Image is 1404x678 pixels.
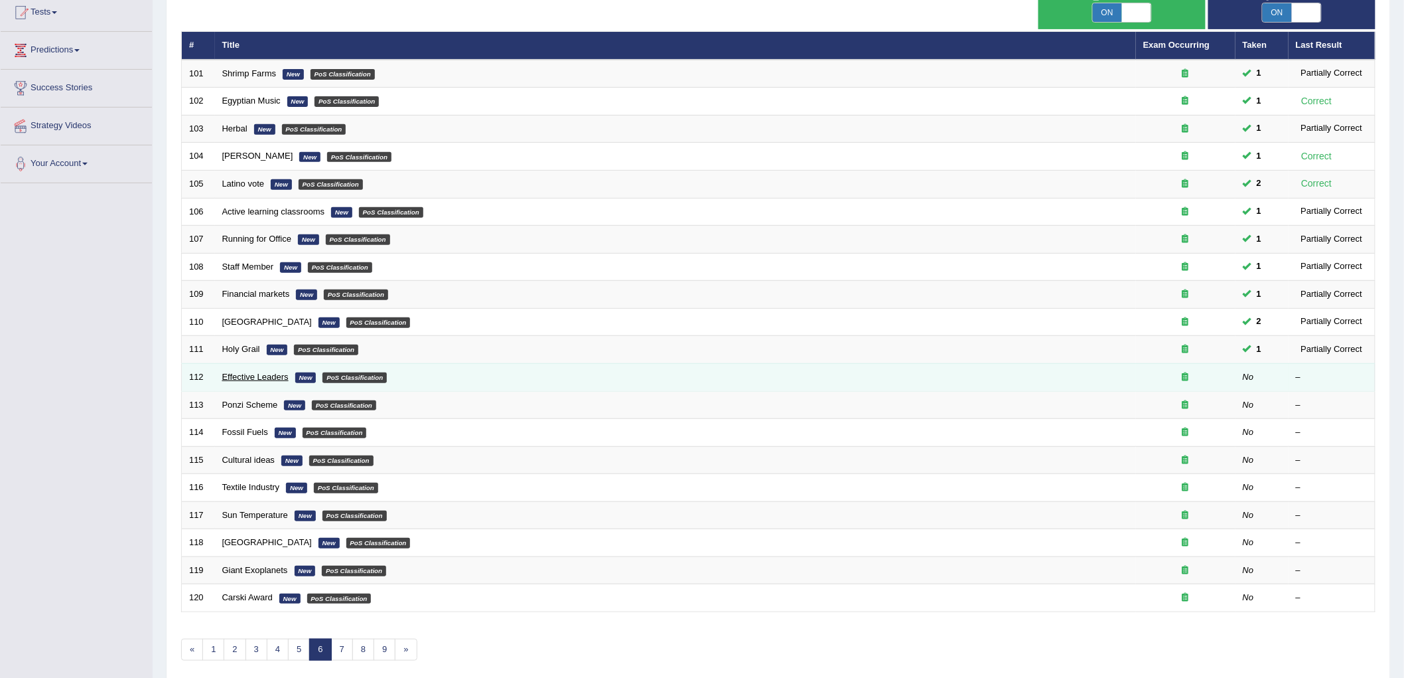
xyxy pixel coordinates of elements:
[246,639,267,661] a: 3
[1243,455,1254,465] em: No
[1251,205,1267,218] span: You can still take this question
[1296,399,1368,412] div: –
[1143,316,1228,329] div: Exam occurring question
[254,124,275,135] em: New
[267,639,289,661] a: 4
[222,344,260,354] a: Holy Grail
[352,639,374,661] a: 8
[182,32,215,60] th: #
[283,69,304,80] em: New
[182,198,215,226] td: 106
[1296,371,1368,384] div: –
[312,400,376,411] em: PoS Classification
[182,253,215,281] td: 108
[324,290,388,300] em: PoS Classification
[295,373,316,383] em: New
[182,171,215,199] td: 105
[222,124,247,133] a: Herbal
[215,32,1136,60] th: Title
[308,262,372,273] em: PoS Classification
[222,427,268,437] a: Fossil Fuels
[1321,3,1350,22] span: OFF
[303,428,367,438] em: PoS Classification
[1251,122,1267,135] span: You can still take this question
[284,400,305,411] em: New
[182,474,215,502] td: 116
[295,566,316,576] em: New
[322,511,387,521] em: PoS Classification
[1143,123,1228,135] div: Exam occurring question
[182,363,215,391] td: 112
[1143,426,1228,439] div: Exam occurring question
[1251,177,1267,191] span: You can still take this question
[1,70,152,103] a: Success Stories
[222,96,281,106] a: Egyptian Music
[222,537,312,547] a: [GEOGRAPHIC_DATA]
[1296,537,1368,549] div: –
[318,317,340,328] em: New
[1143,509,1228,522] div: Exam occurring question
[309,456,374,466] em: PoS Classification
[307,594,372,604] em: PoS Classification
[322,566,386,576] em: PoS Classification
[222,68,277,78] a: Shrimp Farms
[222,317,312,327] a: [GEOGRAPHIC_DATA]
[346,317,411,328] em: PoS Classification
[1296,122,1368,135] div: Partially Correct
[314,483,378,493] em: PoS Classification
[1143,178,1228,191] div: Exam occurring question
[1143,343,1228,356] div: Exam occurring question
[322,373,387,383] em: PoS Classification
[1296,509,1368,522] div: –
[1251,232,1267,246] span: You can still take this question
[1296,288,1368,301] div: Partially Correct
[222,510,289,520] a: Sun Temperature
[182,281,215,309] td: 109
[182,501,215,529] td: 117
[1143,68,1228,80] div: Exam occurring question
[1243,482,1254,492] em: No
[327,152,391,163] em: PoS Classification
[275,428,296,438] em: New
[1143,233,1228,246] div: Exam occurring question
[1,145,152,179] a: Your Account
[1143,150,1228,163] div: Exam occurring question
[1296,149,1338,164] div: Correct
[331,207,352,218] em: New
[1251,66,1267,80] span: You can still take this question
[1243,592,1254,602] em: No
[1251,343,1267,357] span: You can still take this question
[224,639,246,661] a: 2
[182,529,215,557] td: 118
[1296,592,1368,604] div: –
[182,584,215,612] td: 120
[374,639,395,661] a: 9
[309,639,331,661] a: 6
[1251,149,1267,163] span: You can still take this question
[182,336,215,364] td: 111
[1143,592,1228,604] div: Exam occurring question
[182,556,215,584] td: 119
[267,345,288,355] em: New
[286,483,307,493] em: New
[359,207,423,218] em: PoS Classification
[1289,32,1375,60] th: Last Result
[182,308,215,336] td: 110
[1143,40,1210,50] a: Exam Occurring
[222,455,275,465] a: Cultural ideas
[182,60,215,88] td: 101
[1296,66,1368,80] div: Partially Correct
[288,639,310,661] a: 5
[1251,94,1267,108] span: You can still take this question
[282,124,346,135] em: PoS Classification
[1296,232,1368,246] div: Partially Correct
[1,32,152,65] a: Predictions
[294,345,358,355] em: PoS Classification
[1235,32,1289,60] th: Taken
[299,179,363,190] em: PoS Classification
[1143,454,1228,467] div: Exam occurring question
[1243,510,1254,520] em: No
[1263,3,1292,22] span: ON
[1296,205,1368,218] div: Partially Correct
[1143,481,1228,494] div: Exam occurring question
